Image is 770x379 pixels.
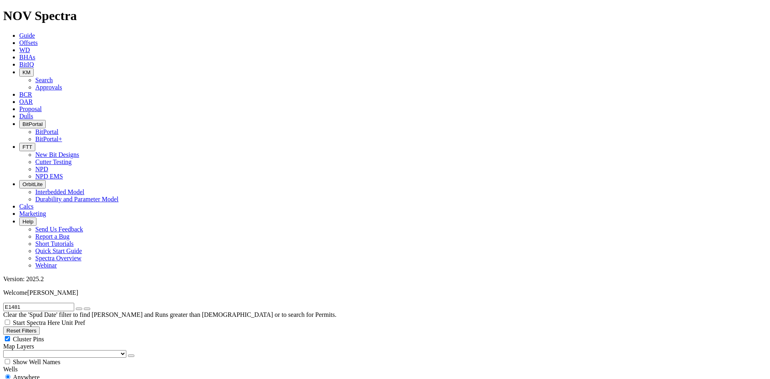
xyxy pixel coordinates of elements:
[19,180,46,188] button: OrbitLite
[19,203,34,210] a: Calcs
[22,219,33,225] span: Help
[19,39,38,46] a: Offsets
[3,276,767,283] div: Version: 2025.2
[35,158,72,165] a: Cutter Testing
[19,210,46,217] a: Marketing
[19,217,36,226] button: Help
[3,311,336,318] span: Clear the 'Spud Date' filter to find [PERSON_NAME] and Runs greater than [DEMOGRAPHIC_DATA] or to...
[35,136,62,142] a: BitPortal+
[35,262,57,269] a: Webinar
[35,196,119,203] a: Durability and Parameter Model
[35,255,81,261] a: Spectra Overview
[35,240,74,247] a: Short Tutorials
[35,173,63,180] a: NPD EMS
[3,8,767,23] h1: NOV Spectra
[3,326,40,335] button: Reset Filters
[35,233,69,240] a: Report a Bug
[3,366,767,373] div: Wells
[3,289,767,296] p: Welcome
[13,319,60,326] span: Start Spectra Here
[3,303,74,311] input: Search
[19,143,35,151] button: FTT
[35,226,83,233] a: Send Us Feedback
[35,128,59,135] a: BitPortal
[19,105,42,112] a: Proposal
[22,144,32,150] span: FTT
[61,319,85,326] span: Unit Pref
[35,151,79,158] a: New Bit Designs
[35,84,62,91] a: Approvals
[19,32,35,39] a: Guide
[19,54,35,61] a: BHAs
[5,320,10,325] input: Start Spectra Here
[19,47,30,53] a: WD
[22,181,43,187] span: OrbitLite
[19,98,33,105] a: OAR
[35,247,82,254] a: Quick Start Guide
[19,113,33,120] a: Dulls
[22,69,30,75] span: KM
[3,343,34,350] span: Map Layers
[19,61,34,68] a: BitIQ
[13,359,60,365] span: Show Well Names
[19,91,32,98] a: BCR
[35,77,53,83] a: Search
[35,188,84,195] a: Interbedded Model
[27,289,78,296] span: [PERSON_NAME]
[35,166,48,172] a: NPD
[22,121,43,127] span: BitPortal
[19,68,34,77] button: KM
[13,336,44,343] span: Cluster Pins
[19,120,46,128] button: BitPortal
